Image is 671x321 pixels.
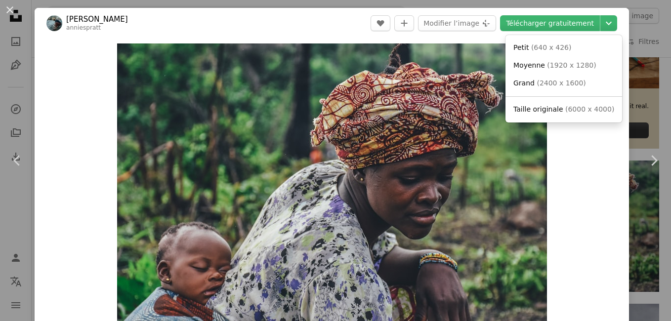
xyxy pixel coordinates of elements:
span: Taille originale [513,105,563,113]
span: Grand [513,79,535,87]
button: Choisissez la taille de téléchargement [600,15,617,31]
span: Moyenne [513,61,545,69]
span: Petit [513,43,529,51]
span: ( 640 x 426 ) [531,43,572,51]
div: Choisissez la taille de téléchargement [505,35,622,122]
span: ( 2400 x 1600 ) [537,79,586,87]
span: ( 1920 x 1280 ) [547,61,596,69]
span: ( 6000 x 4000 ) [565,105,614,113]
